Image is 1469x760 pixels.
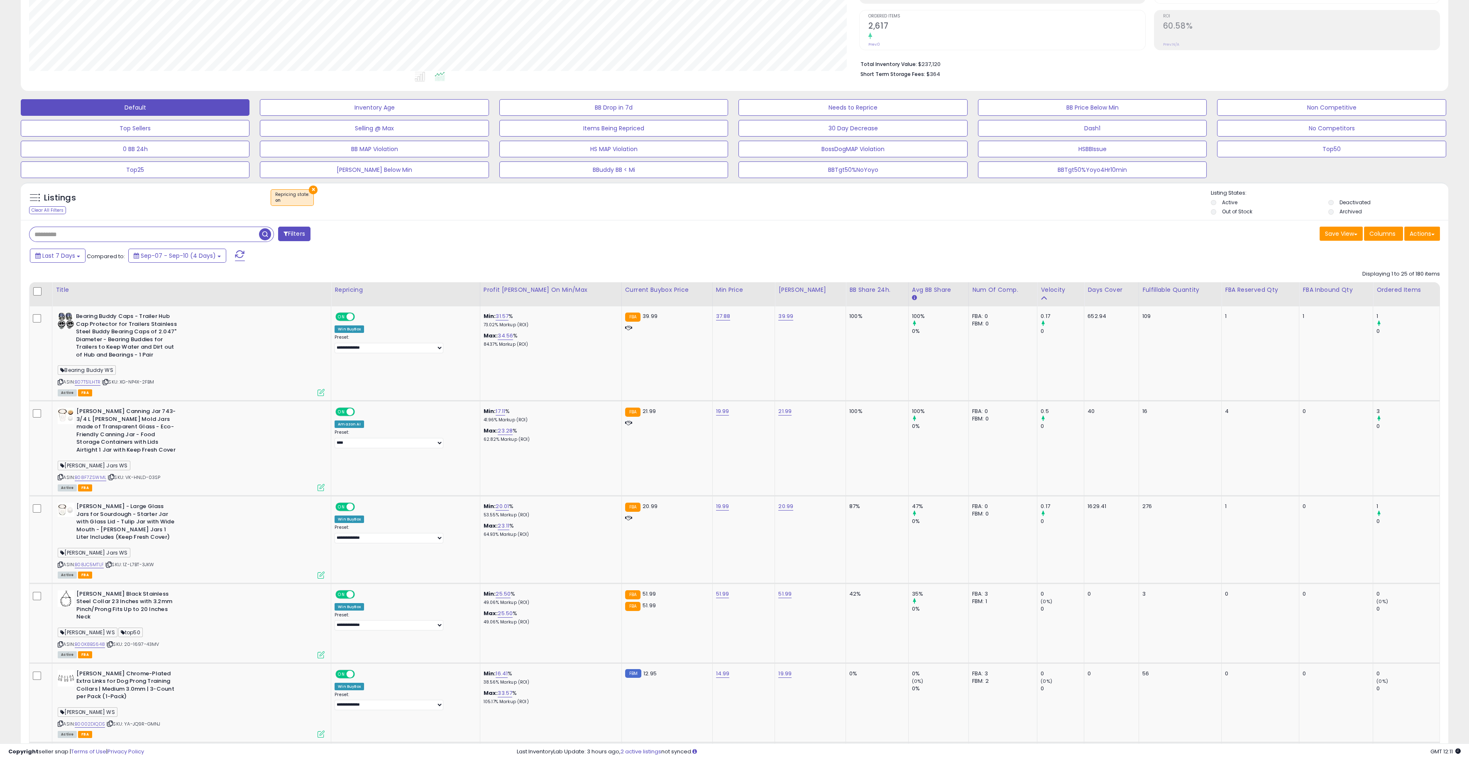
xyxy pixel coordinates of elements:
[335,692,473,711] div: Preset:
[1041,605,1084,613] div: 0
[58,651,77,658] span: All listings currently available for purchase on Amazon
[849,590,902,598] div: 42%
[1369,230,1396,238] span: Columns
[1142,286,1218,294] div: Fulfillable Quantity
[484,689,615,705] div: %
[1339,208,1362,215] label: Archived
[1088,590,1132,598] div: 0
[1225,670,1293,677] div: 0
[972,598,1031,605] div: FBM: 1
[484,312,496,320] b: Min:
[498,689,512,697] a: 33.57
[498,332,513,340] a: 34.56
[643,407,656,415] span: 21.99
[716,312,731,320] a: 37.88
[484,590,496,598] b: Min:
[972,503,1031,510] div: FBA: 0
[484,522,615,538] div: %
[849,408,902,415] div: 100%
[1225,590,1293,598] div: 0
[1376,503,1440,510] div: 1
[1142,503,1215,510] div: 276
[484,679,615,685] p: 38.56% Markup (ROI)
[76,590,177,623] b: [PERSON_NAME] Black Stainless Steel Collar 23 Inches with 3.2mm Pinch/Prong Fits Up to 20 Inches ...
[484,512,615,518] p: 53.55% Markup (ROI)
[1088,286,1135,294] div: Days Cover
[30,249,86,263] button: Last 7 Days
[716,407,729,415] a: 19.99
[716,590,729,598] a: 51.99
[58,313,325,395] div: ASIN:
[978,141,1207,157] button: HSBBIssue
[499,120,728,137] button: Items Being Repriced
[1222,199,1237,206] label: Active
[335,420,364,428] div: Amazon AI
[1339,199,1371,206] label: Deactivated
[71,748,106,755] a: Terms of Use
[78,484,92,491] span: FBA
[972,415,1031,423] div: FBM: 0
[354,670,367,677] span: OFF
[484,407,496,415] b: Min:
[1041,503,1084,510] div: 0.17
[484,600,615,606] p: 49.06% Markup (ROI)
[58,628,117,637] span: [PERSON_NAME] WS
[860,71,925,78] b: Short Term Storage Fees:
[108,748,144,755] a: Privacy Policy
[496,312,508,320] a: 31.57
[912,503,968,510] div: 47%
[21,120,249,137] button: Top Sellers
[972,408,1031,415] div: FBA: 0
[1088,313,1132,320] div: 652.94
[778,407,792,415] a: 21.99
[716,286,772,294] div: Min Price
[58,313,74,329] img: 51jlBZ6wZ4L._SL40_.jpg
[621,748,661,755] a: 2 active listings
[42,252,75,260] span: Last 7 Days
[1217,99,1446,116] button: Non Competitive
[860,59,1434,68] li: $237,120
[625,408,640,417] small: FBA
[484,332,498,340] b: Max:
[335,683,364,690] div: Win BuyBox
[275,191,309,204] span: Repricing state :
[1364,227,1403,241] button: Columns
[58,365,116,375] span: Bearing Buddy WS
[484,286,618,294] div: Profit [PERSON_NAME] on Min/Max
[1404,227,1440,241] button: Actions
[1211,189,1448,197] p: Listing States:
[1376,313,1440,320] div: 1
[1376,670,1440,677] div: 0
[58,670,325,737] div: ASIN:
[1362,270,1440,278] div: Displaying 1 to 25 of 180 items
[8,748,144,756] div: seller snap | |
[56,286,328,294] div: Title
[260,120,489,137] button: Selling @ Max
[335,612,473,631] div: Preset:
[1376,327,1440,335] div: 0
[58,670,74,687] img: 31VnWfzhjrL._SL40_.jpg
[1163,42,1179,47] small: Prev: N/A
[354,591,367,598] span: OFF
[643,590,656,598] span: 51.99
[912,590,968,598] div: 35%
[58,503,74,517] img: 41A7-YBCyFL._SL40_.jpg
[78,731,92,738] span: FBA
[335,603,364,611] div: Win BuyBox
[335,335,473,353] div: Preset:
[1041,685,1084,692] div: 0
[849,313,902,320] div: 100%
[625,503,640,512] small: FBA
[75,641,105,648] a: B00K8BS648
[1088,670,1132,677] div: 0
[1376,678,1388,684] small: (0%)
[496,590,511,598] a: 25.50
[1303,503,1366,510] div: 0
[1041,598,1052,605] small: (0%)
[58,590,325,657] div: ASIN:
[260,141,489,157] button: BB MAP Violation
[76,408,177,456] b: [PERSON_NAME] Canning Jar 743-3/4 L [PERSON_NAME] Mold Jars made of Transparent Glass - Eco-Frien...
[260,99,489,116] button: Inventory Age
[1041,678,1052,684] small: (0%)
[912,313,968,320] div: 100%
